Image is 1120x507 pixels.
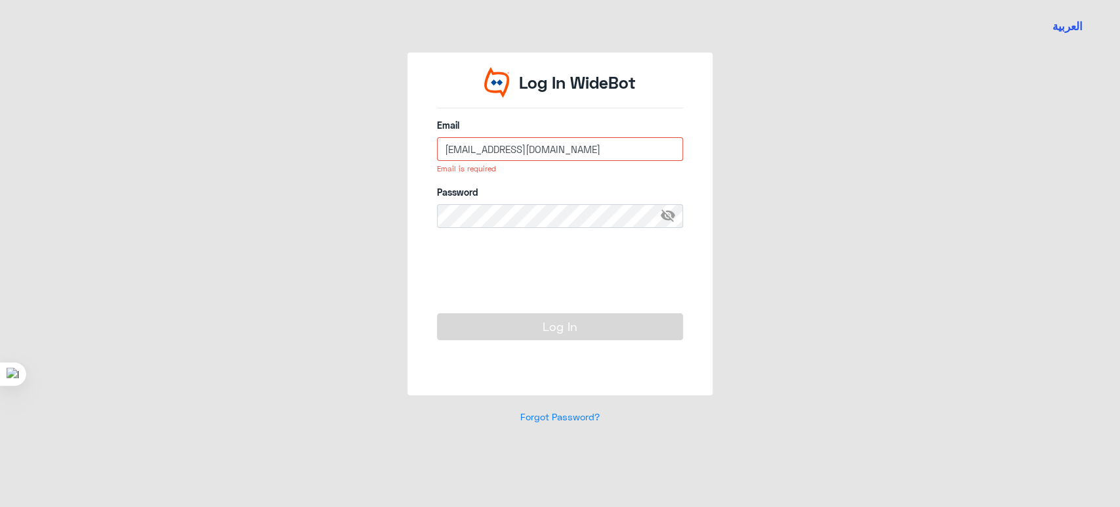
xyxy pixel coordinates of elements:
label: Email [437,118,683,132]
label: Password [437,185,683,199]
iframe: reCAPTCHA [437,252,636,303]
img: Widebot Logo [484,67,509,98]
input: Enter your email here... [437,137,683,161]
button: العربية [1052,18,1083,35]
button: Log In [437,313,683,340]
a: Forgot Password? [520,411,600,422]
small: Email is required [437,164,496,173]
a: Switch language [1045,10,1090,43]
span: visibility_off [659,204,683,228]
p: Log In WideBot [519,70,636,95]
